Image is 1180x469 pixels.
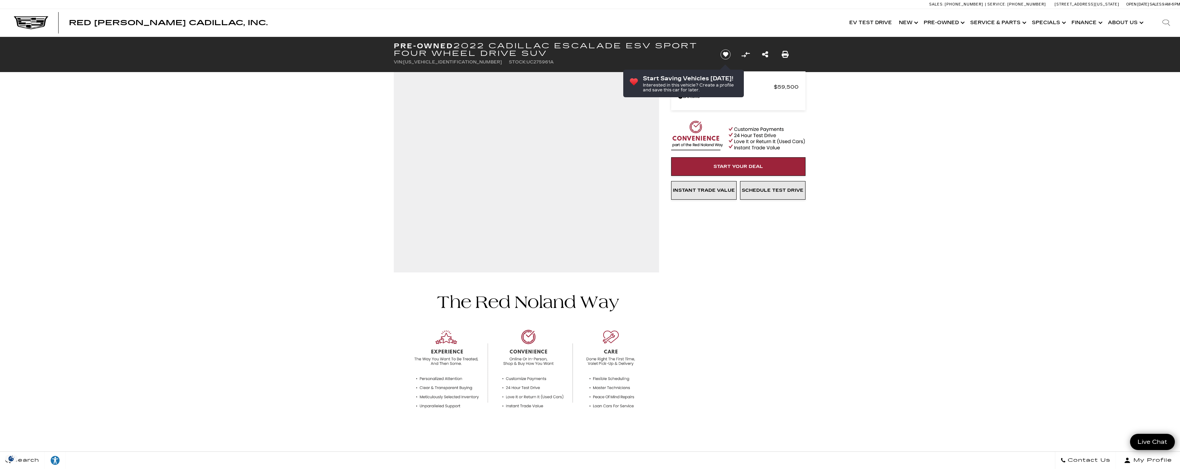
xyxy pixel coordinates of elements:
a: Print this Pre-Owned 2022 Cadillac Escalade ESV Sport Four Wheel Drive SUV [782,50,789,59]
span: Contact Us [1066,456,1110,465]
div: Explore your accessibility options [45,455,65,466]
a: New [895,9,920,37]
span: Sales: [929,2,944,7]
span: Open [DATE] [1126,2,1149,7]
strong: Pre-Owned [394,42,453,50]
a: Explore your accessibility options [45,452,66,469]
button: Open user profile menu [1116,452,1180,469]
a: Start Your Deal [671,157,806,176]
span: Red [PERSON_NAME] [678,82,774,92]
span: VIN: [394,60,403,64]
span: 9 AM-6 PM [1162,2,1180,7]
span: Red [PERSON_NAME] Cadillac, Inc. [69,19,268,27]
a: Contact Us [1055,452,1116,469]
span: Sales: [1150,2,1162,7]
button: Compare Vehicle [740,49,751,60]
a: Service: [PHONE_NUMBER] [985,2,1048,6]
a: Service & Parts [967,9,1028,37]
a: Specials [1028,9,1068,37]
span: Stock: [509,60,526,64]
div: Search [1152,9,1180,37]
a: Red [PERSON_NAME] $59,500 [678,82,799,92]
span: Instant Trade Value [673,188,735,193]
span: Search [11,456,39,465]
span: [US_VEHICLE_IDENTIFICATION_NUMBER] [403,60,502,64]
span: [PHONE_NUMBER] [1007,2,1046,7]
section: Click to Open Cookie Consent Modal [3,455,19,462]
a: Share this Pre-Owned 2022 Cadillac Escalade ESV Sport Four Wheel Drive SUV [762,50,768,59]
a: EV Test Drive [846,9,895,37]
span: Service: [987,2,1006,7]
a: About Us [1105,9,1146,37]
a: Red [PERSON_NAME] Cadillac, Inc. [69,19,268,26]
img: Opt-Out Icon [3,455,19,462]
button: Save vehicle [718,49,733,60]
h1: 2022 Cadillac Escalade ESV Sport Four Wheel Drive SUV [394,42,709,57]
span: [PHONE_NUMBER] [945,2,983,7]
a: Sales: [PHONE_NUMBER] [929,2,985,6]
a: [STREET_ADDRESS][US_STATE] [1055,2,1119,7]
a: Instant Trade Value [671,181,737,200]
iframe: Interactive Walkaround/Photo gallery of the vehicle/product [397,75,656,269]
img: Cadillac Dark Logo with Cadillac White Text [14,16,48,29]
span: My Profile [1131,456,1172,465]
a: Pre-Owned [920,9,967,37]
span: Live Chat [1134,438,1171,446]
span: UC275961A [526,60,554,64]
span: Schedule Test Drive [742,188,803,193]
a: Live Chat [1130,434,1175,450]
span: Start Your Deal [714,164,763,169]
a: Details [678,92,799,101]
span: $59,500 [774,82,799,92]
a: Finance [1068,9,1105,37]
a: Schedule Test Drive [740,181,806,200]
